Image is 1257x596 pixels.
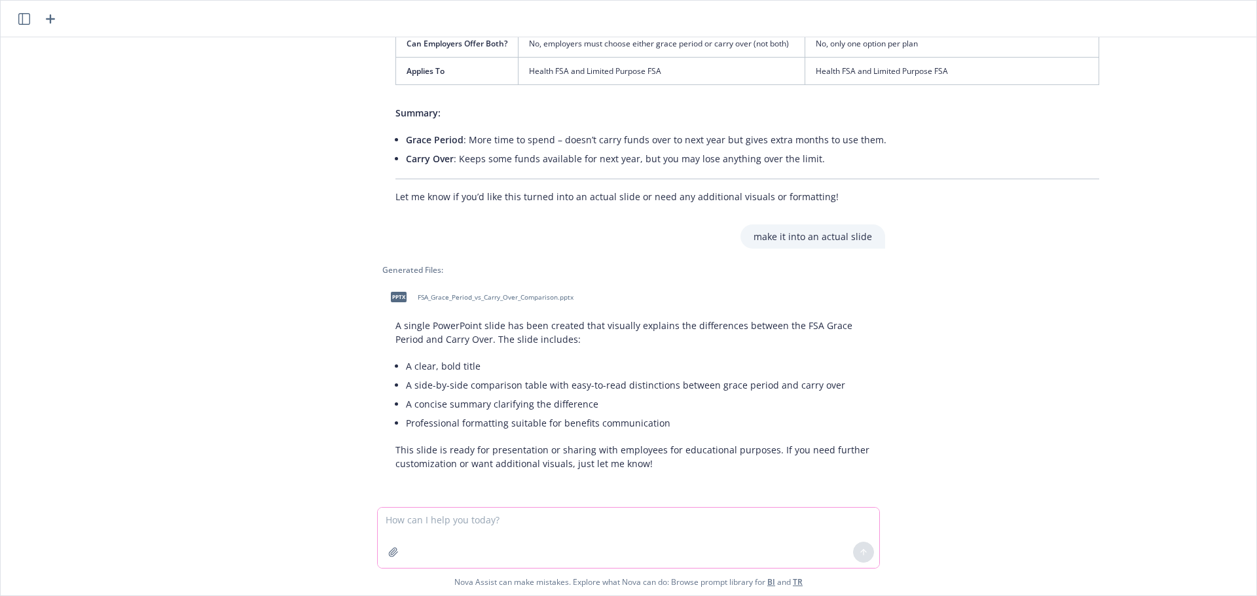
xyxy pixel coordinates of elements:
li: : More time to spend – doesn’t carry funds over to next year but gives extra months to use them. [406,130,1099,149]
td: No, employers must choose either grace period or carry over (not both) [519,29,805,57]
div: Generated Files: [382,264,885,275]
span: Grace Period [406,133,464,146]
a: BI [767,576,775,587]
span: FSA_Grace_Period_vs_Carry_Over_Comparison.pptx [418,293,574,302]
span: Carry Over [406,152,454,165]
td: No, only one option per plan [805,29,1099,57]
span: Can Employers Offer Both? [407,38,507,49]
span: Summary: [395,107,441,119]
td: Health FSA and Limited Purpose FSA [805,58,1099,85]
li: A concise summary clarifying the difference [406,394,872,413]
span: Nova Assist can make mistakes. Explore what Nova can do: Browse prompt library for and [454,569,803,595]
span: Applies To [407,65,445,77]
p: A single PowerPoint slide has been created that visually explains the differences between the FSA... [395,319,872,346]
li: : Keeps some funds available for next year, but you may lose anything over the limit. [406,149,1099,168]
li: Professional formatting suitable for benefits communication [406,413,872,432]
span: pptx [391,292,407,302]
a: TR [793,576,803,587]
div: pptxFSA_Grace_Period_vs_Carry_Over_Comparison.pptx [382,281,576,313]
p: This slide is ready for presentation or sharing with employees for educational purposes. If you n... [395,443,872,470]
p: Let me know if you’d like this turned into an actual slide or need any additional visuals or form... [395,190,1099,203]
td: Health FSA and Limited Purpose FSA [519,58,805,85]
li: A side-by-side comparison table with easy-to-read distinctions between grace period and carry over [406,376,872,394]
li: A clear, bold title [406,357,872,376]
p: make it into an actual slide [754,230,872,243]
